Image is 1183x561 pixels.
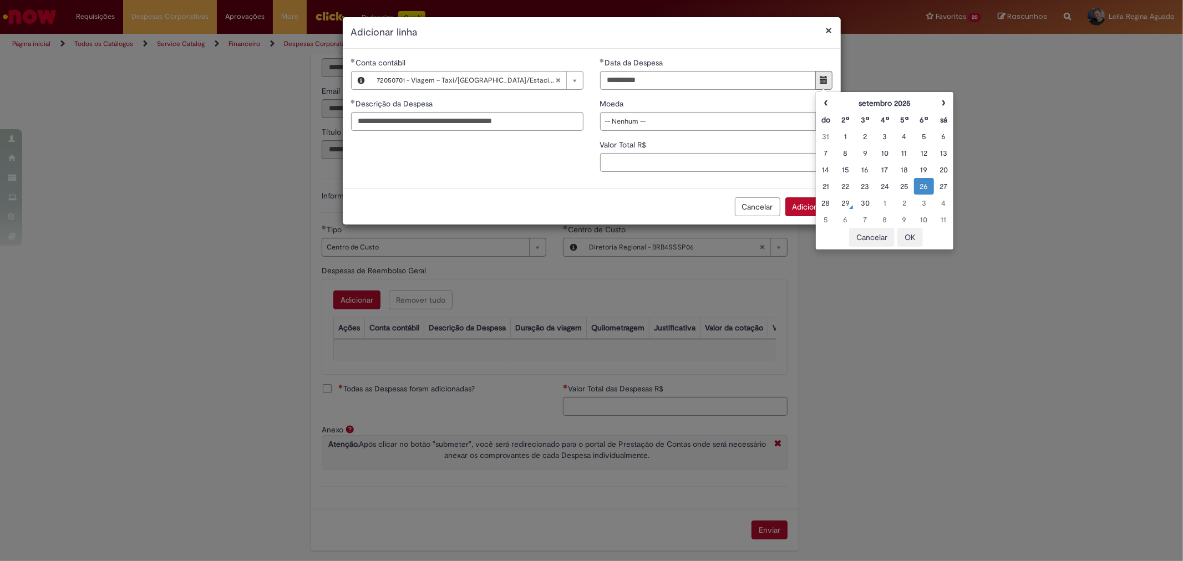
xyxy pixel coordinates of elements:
[937,164,951,175] div: 20 September 2025 Saturday
[895,111,914,128] th: Quinta-feira
[550,72,566,89] abbr: Limpar campo Conta contábil
[937,181,951,192] div: 27 September 2025 Saturday
[917,131,931,142] div: 05 September 2025 Friday
[839,197,852,208] div: 29 September 2025 Monday
[600,140,649,150] span: Valor Total R$
[917,164,931,175] div: 19 September 2025 Friday
[819,164,832,175] div: 14 September 2025 Sunday
[351,58,356,63] span: Obrigatório Preenchido
[878,131,892,142] div: 03 September 2025 Wednesday
[816,95,835,111] th: Mês anterior
[839,131,852,142] div: 01 September 2025 Monday
[352,72,372,89] button: Conta contábil, Visualizar este registro 72050701 - Viagem – Taxi/Pedágio/Estacionamento/Zona Azul
[897,228,923,247] button: OK
[351,25,832,40] h2: Adicionar linha
[878,164,892,175] div: 17 September 2025 Wednesday
[600,58,605,63] span: Obrigatório Preenchido
[826,24,832,36] button: Fechar modal
[878,147,892,159] div: 10 September 2025 Wednesday
[836,111,855,128] th: Segunda-feira
[819,131,832,142] div: 31 August 2025 Sunday
[815,91,954,250] div: Escolher data
[785,197,832,216] button: Adicionar
[839,147,852,159] div: 08 September 2025 Monday
[735,197,780,216] button: Cancelar
[858,131,872,142] div: 02 September 2025 Tuesday
[819,181,832,192] div: 21 September 2025 Sunday
[897,147,911,159] div: 11 September 2025 Thursday
[819,197,832,208] div: 28 September 2025 Sunday
[600,153,832,172] input: Valor Total R$
[836,95,934,111] th: setembro 2025. Alternar mês
[937,197,951,208] div: 04 October 2025 Saturday
[600,99,626,109] span: Moeda
[917,147,931,159] div: 12 September 2025 Friday
[878,181,892,192] div: 24 September 2025 Wednesday
[351,99,356,104] span: Obrigatório Preenchido
[815,71,832,90] button: Mostrar calendário para Data da Despesa
[917,181,931,192] div: 26 September 2025 Friday
[855,111,875,128] th: Terça-feira
[917,197,931,208] div: 03 October 2025 Friday
[897,197,911,208] div: 02 October 2025 Thursday
[605,113,810,130] span: -- Nenhum --
[858,164,872,175] div: 16 September 2025 Tuesday
[849,228,895,247] button: Cancelar
[937,214,951,225] div: 11 October 2025 Saturday
[600,71,816,90] input: Data da Despesa 26 September 2025 Friday
[839,164,852,175] div: 15 September 2025 Monday
[819,147,832,159] div: 07 September 2025 Sunday
[875,111,895,128] th: Quarta-feira
[897,181,911,192] div: 25 September 2025 Thursday
[356,99,435,109] span: Descrição da Despesa
[897,214,911,225] div: 09 October 2025 Thursday
[819,214,832,225] div: 05 October 2025 Sunday
[937,147,951,159] div: 13 September 2025 Saturday
[605,58,666,68] span: Data da Despesa
[858,197,872,208] div: 30 September 2025 Tuesday
[914,111,933,128] th: Sexta-feira
[934,111,953,128] th: Sábado
[351,112,583,131] input: Descrição da Despesa
[839,214,852,225] div: 06 October 2025 Monday
[858,147,872,159] div: 09 September 2025 Tuesday
[878,214,892,225] div: 08 October 2025 Wednesday
[878,197,892,208] div: 01 October 2025 Wednesday
[372,72,583,89] a: 72050701 - Viagem – Taxi/[GEOGRAPHIC_DATA]/Estacionamento/[GEOGRAPHIC_DATA]Limpar campo Conta con...
[839,181,852,192] div: 22 September 2025 Monday
[858,181,872,192] div: 23 September 2025 Tuesday
[917,214,931,225] div: 10 October 2025 Friday
[858,214,872,225] div: 07 October 2025 Tuesday
[897,164,911,175] div: 18 September 2025 Thursday
[816,111,835,128] th: Domingo
[356,58,408,68] span: Necessários - Conta contábil
[934,95,953,111] th: Próximo mês
[897,131,911,142] div: 04 September 2025 Thursday
[377,72,555,89] span: 72050701 - Viagem – Taxi/[GEOGRAPHIC_DATA]/Estacionamento/[GEOGRAPHIC_DATA]
[937,131,951,142] div: 06 September 2025 Saturday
